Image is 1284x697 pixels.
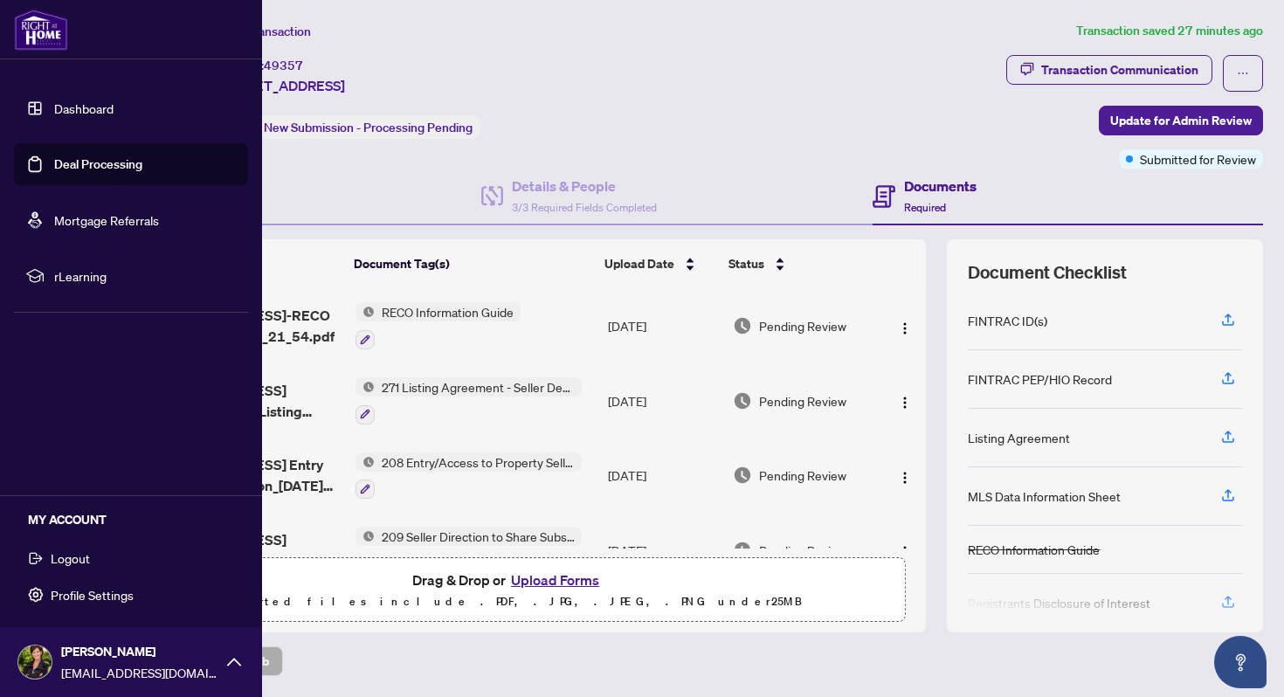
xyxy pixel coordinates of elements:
[356,302,375,321] img: Status Icon
[51,581,134,609] span: Profile Settings
[733,541,752,560] img: Document Status
[898,545,912,559] img: Logo
[1076,21,1263,41] article: Transaction saved 27 minutes ago
[759,466,846,485] span: Pending Review
[728,254,764,273] span: Status
[14,580,248,610] button: Profile Settings
[51,544,90,572] span: Logout
[217,24,311,39] span: View Transaction
[356,377,582,424] button: Status Icon271 Listing Agreement - Seller Designated Representation Agreement Authority to Offer ...
[721,239,877,288] th: Status
[375,527,582,546] span: 209 Seller Direction to Share Substance of Offers
[356,452,375,472] img: Status Icon
[891,312,919,340] button: Logo
[54,266,236,286] span: rLearning
[759,316,846,335] span: Pending Review
[375,302,521,321] span: RECO Information Guide
[113,558,904,623] span: Drag & Drop orUpload FormsSupported files include .PDF, .JPG, .JPEG, .PNG under25MB
[375,377,582,397] span: 271 Listing Agreement - Seller Designated Representation Agreement Authority to Offer for Sale
[18,645,52,679] img: Profile Icon
[375,452,582,472] span: 208 Entry/Access to Property Seller Acknowledgement
[904,201,946,214] span: Required
[14,9,68,51] img: logo
[1214,636,1267,688] button: Open asap
[1099,106,1263,135] button: Update for Admin Review
[512,201,657,214] span: 3/3 Required Fields Completed
[506,569,604,591] button: Upload Forms
[61,663,218,682] span: [EMAIL_ADDRESS][DOMAIN_NAME]
[264,120,473,135] span: New Submission - Processing Pending
[891,536,919,564] button: Logo
[14,543,248,573] button: Logout
[891,461,919,489] button: Logo
[597,239,721,288] th: Upload Date
[356,527,375,546] img: Status Icon
[759,391,846,411] span: Pending Review
[356,302,521,349] button: Status IconRECO Information Guide
[217,115,480,139] div: Status:
[601,363,726,438] td: [DATE]
[601,513,726,588] td: [DATE]
[217,75,345,96] span: [STREET_ADDRESS]
[891,387,919,415] button: Logo
[512,176,657,197] h4: Details & People
[968,428,1070,447] div: Listing Agreement
[601,438,726,514] td: [DATE]
[347,239,598,288] th: Document Tag(s)
[54,212,159,228] a: Mortgage Referrals
[356,527,582,574] button: Status Icon209 Seller Direction to Share Substance of Offers
[54,100,114,116] a: Dashboard
[1110,107,1252,135] span: Update for Admin Review
[412,569,604,591] span: Drag & Drop or
[264,58,303,73] span: 49357
[904,176,977,197] h4: Documents
[968,260,1127,285] span: Document Checklist
[61,642,218,661] span: [PERSON_NAME]
[1006,55,1212,85] button: Transaction Communication
[1237,67,1249,79] span: ellipsis
[1140,149,1256,169] span: Submitted for Review
[356,377,375,397] img: Status Icon
[759,541,846,560] span: Pending Review
[968,540,1100,559] div: RECO Information Guide
[898,321,912,335] img: Logo
[54,156,142,172] a: Deal Processing
[898,396,912,410] img: Logo
[733,316,752,335] img: Document Status
[968,369,1112,389] div: FINTRAC PEP/HIO Record
[1041,56,1198,84] div: Transaction Communication
[968,311,1047,330] div: FINTRAC ID(s)
[28,510,248,529] h5: MY ACCOUNT
[898,471,912,485] img: Logo
[601,288,726,363] td: [DATE]
[733,466,752,485] img: Document Status
[356,452,582,500] button: Status Icon208 Entry/Access to Property Seller Acknowledgement
[604,254,674,273] span: Upload Date
[123,591,894,612] p: Supported files include .PDF, .JPG, .JPEG, .PNG under 25 MB
[968,487,1121,506] div: MLS Data Information Sheet
[733,391,752,411] img: Document Status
